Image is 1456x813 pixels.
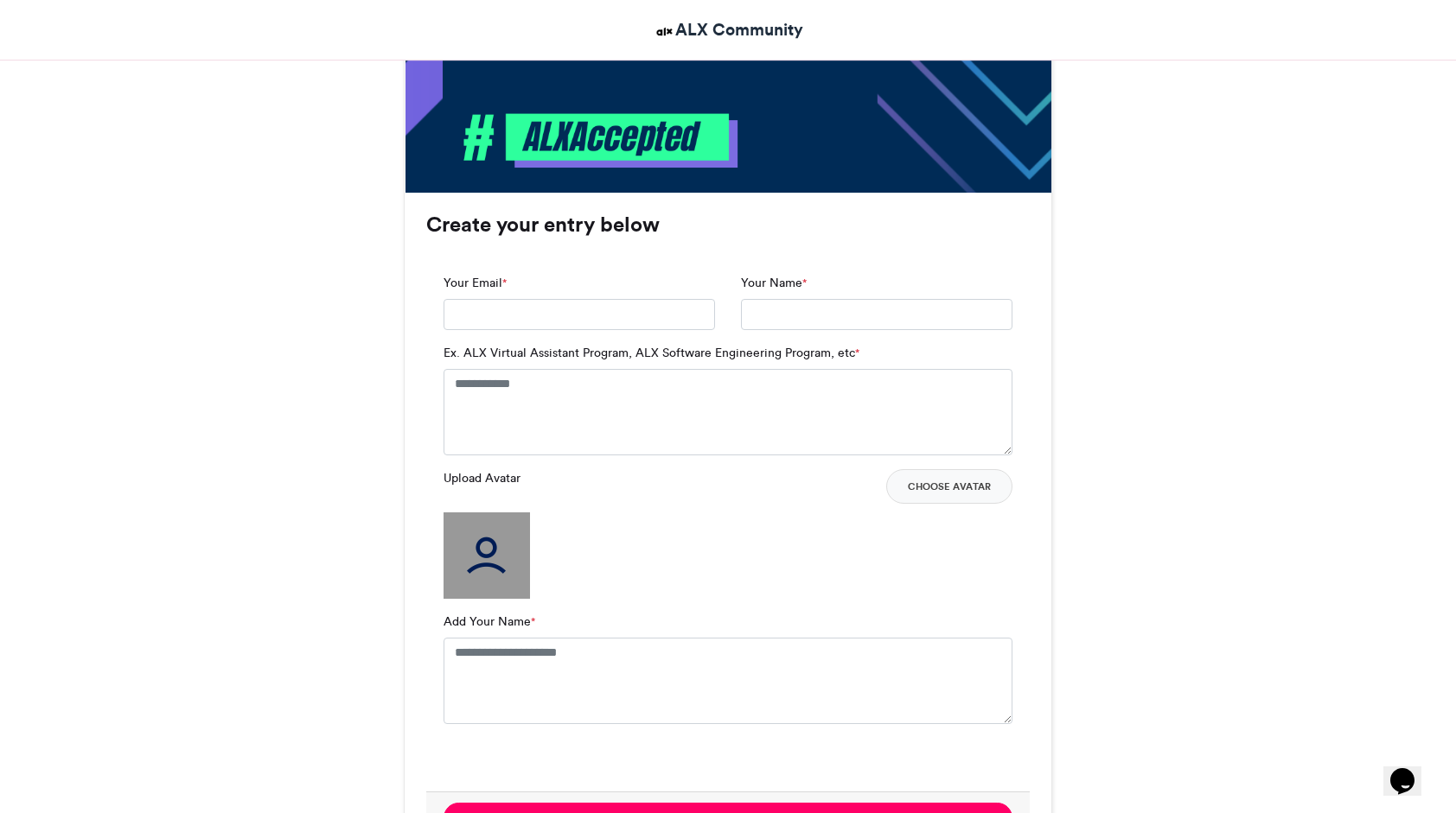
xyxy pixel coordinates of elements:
[444,274,507,292] label: Your Email
[444,512,530,599] img: user_filled.png
[444,469,520,487] label: Upload Avatar
[741,274,807,292] label: Your Name
[444,613,535,631] label: Add Your Name
[654,21,675,42] img: ALX Community
[444,344,859,362] label: Ex. ALX Virtual Assistant Program, ALX Software Engineering Program, etc
[654,17,803,42] a: ALX Community
[886,469,1012,504] button: Choose Avatar
[1383,744,1439,796] iframe: chat widget
[426,214,1030,235] h3: Create your entry below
